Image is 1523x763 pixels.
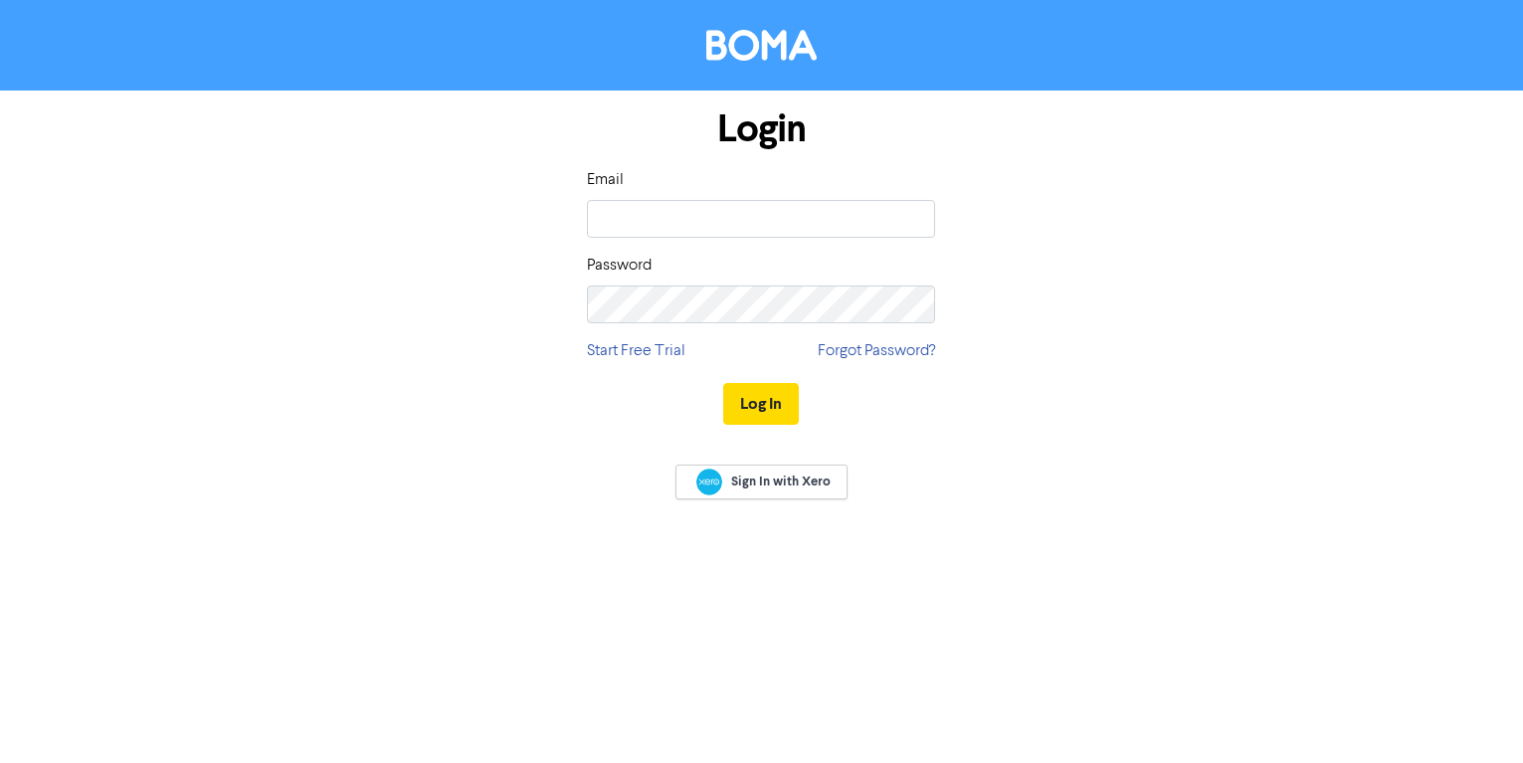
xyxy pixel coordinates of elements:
[818,339,935,363] a: Forgot Password?
[587,254,652,278] label: Password
[706,30,817,61] img: BOMA Logo
[696,469,722,495] img: Xero logo
[587,168,624,192] label: Email
[587,106,935,152] h1: Login
[731,473,831,490] span: Sign In with Xero
[675,465,847,499] a: Sign In with Xero
[587,339,685,363] a: Start Free Trial
[723,383,799,425] button: Log In
[1424,668,1523,763] iframe: Chat Widget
